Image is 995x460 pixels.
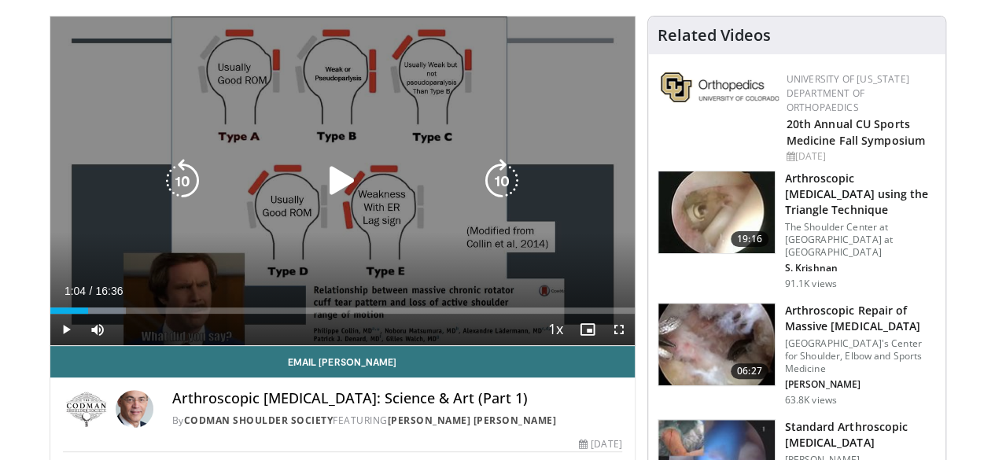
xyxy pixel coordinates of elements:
[661,72,779,102] img: 355603a8-37da-49b6-856f-e00d7e9307d3.png.150x105_q85_autocrop_double_scale_upscale_version-0.2.png
[785,378,936,391] p: [PERSON_NAME]
[785,262,936,274] p: S. Krishnan
[785,171,936,218] h3: Arthroscopic [MEDICAL_DATA] using the Triangle Technique
[785,278,837,290] p: 91.1K views
[50,307,635,314] div: Progress Bar
[50,314,82,345] button: Play
[63,390,109,428] img: Codman Shoulder Society
[172,414,622,428] div: By FEATURING
[787,116,925,148] a: 20th Annual CU Sports Medicine Fall Symposium
[82,314,113,345] button: Mute
[50,346,635,377] a: Email [PERSON_NAME]
[95,285,123,297] span: 16:36
[785,394,837,407] p: 63.8K views
[731,363,768,379] span: 06:27
[785,221,936,259] p: The Shoulder Center at [GEOGRAPHIC_DATA] at [GEOGRAPHIC_DATA]
[787,149,933,164] div: [DATE]
[90,285,93,297] span: /
[658,171,775,253] img: krish_3.png.150x105_q85_crop-smart_upscale.jpg
[658,304,775,385] img: 281021_0002_1.png.150x105_q85_crop-smart_upscale.jpg
[785,337,936,375] p: [GEOGRAPHIC_DATA]'s Center for Shoulder, Elbow and Sports Medicine
[184,414,334,427] a: Codman Shoulder Society
[603,314,635,345] button: Fullscreen
[785,419,936,451] h3: Standard Arthroscopic [MEDICAL_DATA]
[787,72,909,114] a: University of [US_STATE] Department of Orthopaedics
[172,390,622,407] h4: Arthroscopic [MEDICAL_DATA]: Science & Art (Part 1)
[658,303,936,407] a: 06:27 Arthroscopic Repair of Massive [MEDICAL_DATA] [GEOGRAPHIC_DATA]'s Center for Shoulder, Elbo...
[731,231,768,247] span: 19:16
[388,414,557,427] a: [PERSON_NAME] [PERSON_NAME]
[658,171,936,290] a: 19:16 Arthroscopic [MEDICAL_DATA] using the Triangle Technique The Shoulder Center at [GEOGRAPHIC...
[116,390,153,428] img: Avatar
[658,26,771,45] h4: Related Videos
[572,314,603,345] button: Enable picture-in-picture mode
[64,285,86,297] span: 1:04
[785,303,936,334] h3: Arthroscopic Repair of Massive [MEDICAL_DATA]
[50,17,635,346] video-js: Video Player
[540,314,572,345] button: Playback Rate
[579,437,621,451] div: [DATE]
